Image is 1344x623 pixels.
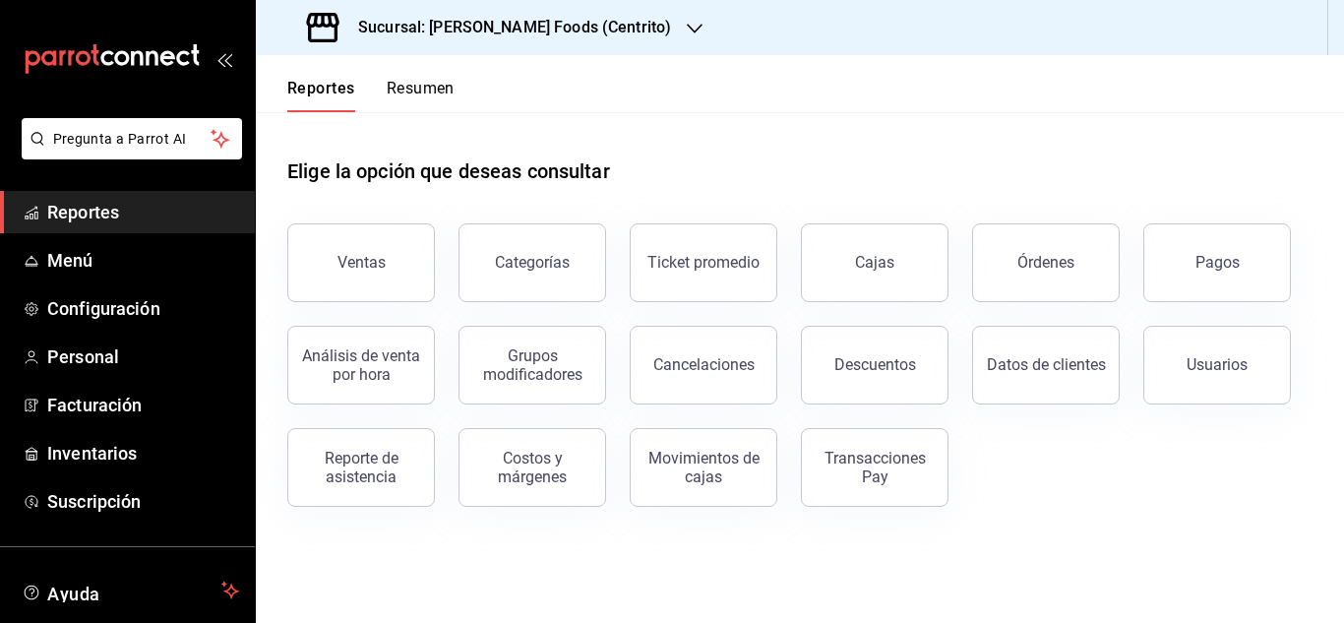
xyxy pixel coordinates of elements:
div: Descuentos [834,355,916,374]
button: Resumen [387,79,455,112]
h3: Sucursal: [PERSON_NAME] Foods (Centrito) [342,16,671,39]
span: Facturación [47,392,239,418]
button: Transacciones Pay [801,428,948,507]
button: open_drawer_menu [216,51,232,67]
h1: Elige la opción que deseas consultar [287,156,610,186]
span: Personal [47,343,239,370]
button: Reportes [287,79,355,112]
span: Suscripción [47,488,239,515]
div: Reporte de asistencia [300,449,422,486]
button: Movimientos de cajas [630,428,777,507]
div: Transacciones Pay [814,449,936,486]
div: Usuarios [1187,355,1248,374]
span: Reportes [47,199,239,225]
button: Cancelaciones [630,326,777,405]
a: Pregunta a Parrot AI [14,143,242,163]
button: Usuarios [1143,326,1291,405]
button: Pregunta a Parrot AI [22,118,242,159]
button: Análisis de venta por hora [287,326,435,405]
button: Costos y márgenes [458,428,606,507]
div: Movimientos de cajas [642,449,764,486]
div: Ticket promedio [647,253,760,272]
span: Configuración [47,295,239,322]
div: Pagos [1195,253,1240,272]
div: Datos de clientes [987,355,1106,374]
button: Ticket promedio [630,223,777,302]
div: Órdenes [1017,253,1074,272]
button: Reporte de asistencia [287,428,435,507]
div: Costos y márgenes [471,449,593,486]
div: Cancelaciones [653,355,755,374]
span: Menú [47,247,239,274]
div: navigation tabs [287,79,455,112]
div: Categorías [495,253,570,272]
div: Grupos modificadores [471,346,593,384]
span: Pregunta a Parrot AI [53,129,212,150]
span: Ayuda [47,579,214,602]
button: Ventas [287,223,435,302]
button: Datos de clientes [972,326,1120,405]
div: Cajas [855,253,894,272]
button: Descuentos [801,326,948,405]
button: Cajas [801,223,948,302]
div: Ventas [337,253,386,272]
button: Pagos [1143,223,1291,302]
button: Órdenes [972,223,1120,302]
button: Grupos modificadores [458,326,606,405]
span: Inventarios [47,440,239,467]
button: Categorías [458,223,606,302]
div: Análisis de venta por hora [300,346,422,384]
